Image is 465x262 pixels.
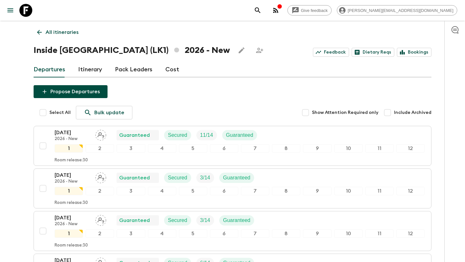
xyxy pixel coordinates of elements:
p: 3 / 14 [200,217,210,224]
div: 9 [303,187,331,195]
div: 7 [241,187,269,195]
a: Itinerary [78,62,102,77]
a: Departures [34,62,65,77]
h1: Inside [GEOGRAPHIC_DATA] (LK1) 2026 - New [34,44,230,57]
p: Guaranteed [226,131,253,139]
div: 5 [179,187,207,195]
button: [DATE]2026 - NewAssign pack leaderGuaranteedSecuredTrip FillGuaranteed123456789101112Room release:30 [34,126,431,166]
span: Assign pack leader [95,174,106,179]
div: 3 [117,144,145,153]
div: [PERSON_NAME][EMAIL_ADDRESS][DOMAIN_NAME] [337,5,457,15]
span: Assign pack leader [95,132,106,137]
p: 3 / 14 [200,174,210,182]
div: 6 [210,229,238,238]
span: Include Archived [394,109,431,116]
p: Guaranteed [223,174,251,182]
a: Bulk update [76,106,132,119]
p: [DATE] [55,171,90,179]
div: 5 [179,144,207,153]
p: Guaranteed [119,217,150,224]
p: Secured [168,174,187,182]
div: 10 [334,144,363,153]
div: 3 [117,187,145,195]
a: Cost [165,62,179,77]
p: All itineraries [46,28,78,36]
p: 11 / 14 [200,131,213,139]
p: Secured [168,217,187,224]
p: 2026 - New [55,136,90,142]
div: Trip Fill [196,130,217,140]
p: Room release: 30 [55,243,88,248]
p: Secured [168,131,187,139]
div: 2 [86,144,114,153]
p: 2026 - New [55,222,90,227]
a: All itineraries [34,26,82,39]
p: Guaranteed [223,217,251,224]
button: Propose Departures [34,85,108,98]
div: 1 [55,144,83,153]
div: 6 [210,144,238,153]
div: 10 [334,229,363,238]
div: 12 [396,187,425,195]
p: Room release: 30 [55,200,88,206]
div: Secured [164,130,191,140]
p: [DATE] [55,214,90,222]
p: [DATE] [55,129,90,136]
button: [DATE]2026 - NewAssign pack leaderGuaranteedSecuredTrip FillGuaranteed123456789101112Room release:30 [34,168,431,208]
span: Select All [49,109,71,116]
button: search adventures [251,4,264,17]
div: 8 [272,144,300,153]
div: 12 [396,144,425,153]
div: 11 [365,144,394,153]
p: Guaranteed [119,174,150,182]
div: 1 [55,229,83,238]
div: 4 [148,144,176,153]
div: 7 [241,229,269,238]
div: Trip Fill [196,215,214,226]
p: Bulk update [94,109,124,116]
a: Bookings [397,48,431,57]
div: 1 [55,187,83,195]
span: Assign pack leader [95,217,106,222]
div: 10 [334,187,363,195]
button: [DATE]2026 - NewAssign pack leaderGuaranteedSecuredTrip FillGuaranteed123456789101112Room release:30 [34,211,431,251]
div: 6 [210,187,238,195]
div: 11 [365,187,394,195]
div: 3 [117,229,145,238]
p: Guaranteed [119,131,150,139]
p: Room release: 30 [55,158,88,163]
a: Give feedback [287,5,332,15]
div: Secured [164,173,191,183]
div: 4 [148,187,176,195]
span: Show Attention Required only [312,109,378,116]
div: 2 [86,229,114,238]
div: 4 [148,229,176,238]
div: 9 [303,229,331,238]
p: 2026 - New [55,179,90,184]
div: 12 [396,229,425,238]
button: Edit this itinerary [235,44,248,57]
div: 5 [179,229,207,238]
div: Trip Fill [196,173,214,183]
div: 8 [272,229,300,238]
div: 11 [365,229,394,238]
a: Dietary Reqs [352,48,394,57]
span: Give feedback [297,8,331,13]
span: [PERSON_NAME][EMAIL_ADDRESS][DOMAIN_NAME] [344,8,457,13]
div: 7 [241,144,269,153]
a: Pack Leaders [115,62,152,77]
a: Feedback [313,48,349,57]
div: Secured [164,215,191,226]
button: menu [4,4,17,17]
div: 2 [86,187,114,195]
span: Share this itinerary [253,44,266,57]
div: 8 [272,187,300,195]
div: 9 [303,144,331,153]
